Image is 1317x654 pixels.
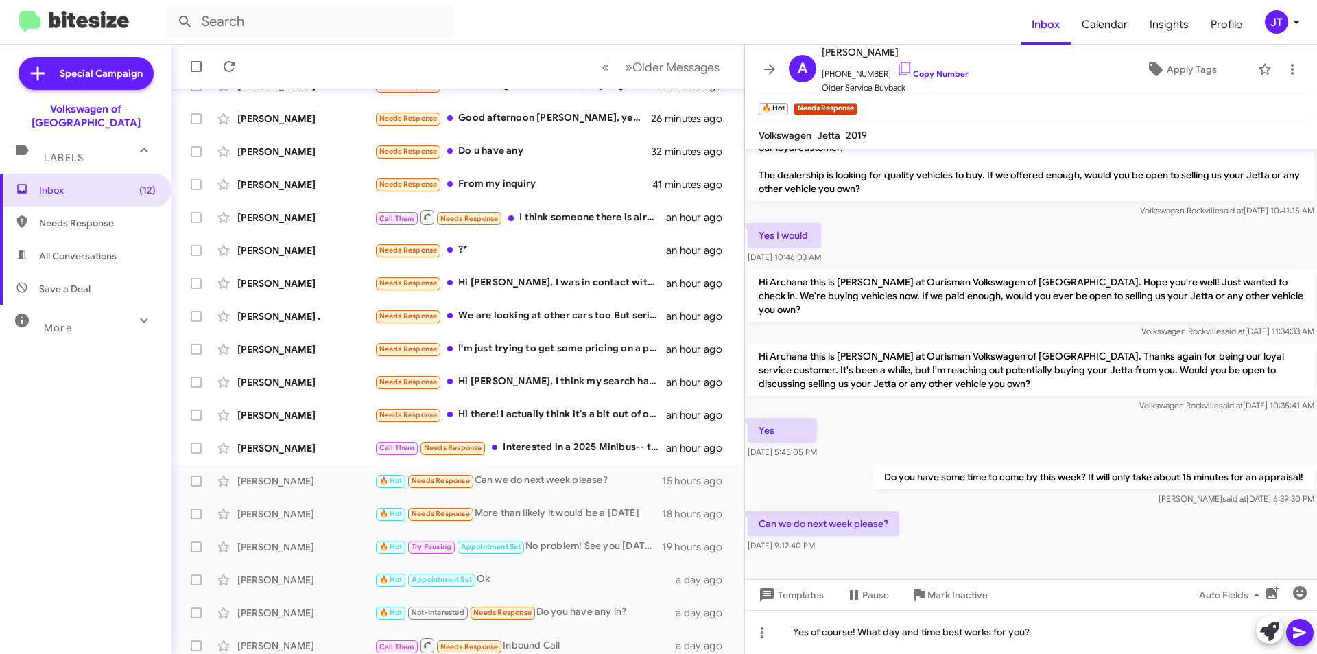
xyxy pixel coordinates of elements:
[375,506,662,522] div: More than likely it would be a [DATE]
[379,575,403,584] span: 🔥 Hot
[440,642,499,651] span: Needs Response
[379,344,438,353] span: Needs Response
[44,152,84,164] span: Labels
[379,443,415,452] span: Call Them
[375,143,651,159] div: Do u have any
[756,583,824,607] span: Templates
[676,606,733,620] div: a day ago
[1265,10,1288,34] div: JT
[39,282,91,296] span: Save a Deal
[379,542,403,551] span: 🔥 Hot
[237,277,375,290] div: [PERSON_NAME]
[412,509,470,518] span: Needs Response
[748,540,815,550] span: [DATE] 9:12:40 PM
[379,147,438,156] span: Needs Response
[666,408,733,422] div: an hour ago
[927,583,988,607] span: Mark Inactive
[237,639,375,653] div: [PERSON_NAME]
[379,246,438,255] span: Needs Response
[822,81,969,95] span: Older Service Buyback
[375,605,676,620] div: Do you have any in?
[379,476,403,485] span: 🔥 Hot
[412,542,451,551] span: Try Pausing
[1220,205,1244,215] span: said at
[1139,5,1200,45] span: Insights
[237,211,375,224] div: [PERSON_NAME]
[625,58,632,75] span: »
[39,249,117,263] span: All Conversations
[375,308,666,324] div: We are looking at other cars too But seriously considering the ID.4
[1139,400,1314,410] span: Volkswagen Rockville [DATE] 10:35:41 AM
[617,53,728,81] button: Next
[666,342,733,356] div: an hour ago
[424,443,482,452] span: Needs Response
[593,53,617,81] button: Previous
[1222,493,1246,504] span: said at
[412,575,472,584] span: Appointment Set
[375,407,666,423] div: Hi there! I actually think it's a bit out of our price range right now. Appreciate you reaching out
[375,341,666,357] div: I'm just trying to get some pricing on a peak and SEL
[1159,493,1314,504] span: [PERSON_NAME] [DATE] 6:39:30 PM
[666,375,733,389] div: an hour ago
[60,67,143,80] span: Special Campaign
[237,244,375,257] div: [PERSON_NAME]
[237,573,375,587] div: [PERSON_NAME]
[666,211,733,224] div: an hour ago
[379,312,438,320] span: Needs Response
[379,410,438,419] span: Needs Response
[237,145,375,159] div: [PERSON_NAME]
[1111,57,1251,82] button: Apply Tags
[666,441,733,455] div: an hour ago
[375,637,676,654] div: Inbound Call
[379,377,438,386] span: Needs Response
[1221,326,1245,336] span: said at
[379,509,403,518] span: 🔥 Hot
[1071,5,1139,45] a: Calendar
[237,606,375,620] div: [PERSON_NAME]
[651,112,733,126] div: 26 minutes ago
[873,465,1314,489] p: Do you have some time to come by this week? It will only take about 15 minutes for an appraisal!
[748,344,1314,396] p: Hi Archana this is [PERSON_NAME] at Ourisman Volkswagen of [GEOGRAPHIC_DATA]. Thanks again for be...
[379,279,438,288] span: Needs Response
[375,275,666,291] div: Hi [PERSON_NAME], I was in contact with [PERSON_NAME]. Unfortunately, the price is still higher t...
[846,129,867,141] span: 2019
[379,180,438,189] span: Needs Response
[237,342,375,356] div: [PERSON_NAME]
[897,69,969,79] a: Copy Number
[748,223,821,248] p: Yes I would
[1199,583,1265,607] span: Auto Fields
[676,639,733,653] div: a day ago
[594,53,728,81] nav: Page navigation example
[666,244,733,257] div: an hour ago
[375,209,666,226] div: I think someone there is already working on this
[375,440,666,456] div: Interested in a 2025 Minibus-- the [DOMAIN_NAME] Pro S Plus. Or a Limited First Edition--only in ...
[379,214,415,223] span: Call Them
[1021,5,1071,45] a: Inbox
[666,310,733,323] div: an hour ago
[412,476,470,485] span: Needs Response
[1200,5,1253,45] a: Profile
[900,583,999,607] button: Mark Inactive
[745,610,1317,654] div: Yes of course! What day and time best works for you?
[632,60,720,75] span: Older Messages
[237,112,375,126] div: [PERSON_NAME]
[748,121,1314,201] p: Hi Archana this is [PERSON_NAME], General Manager at Ourisman Volkswagen of [GEOGRAPHIC_DATA]. Th...
[794,103,857,115] small: Needs Response
[237,178,375,191] div: [PERSON_NAME]
[375,572,676,587] div: Ok
[748,447,817,457] span: [DATE] 5:45:05 PM
[19,57,154,90] a: Special Campaign
[1167,57,1217,82] span: Apply Tags
[822,60,969,81] span: [PHONE_NUMBER]
[39,216,156,230] span: Needs Response
[1253,10,1302,34] button: JT
[798,58,807,80] span: A
[817,129,840,141] span: Jetta
[602,58,609,75] span: «
[39,183,156,197] span: Inbox
[375,539,662,554] div: No problem! See you [DATE].
[748,270,1314,322] p: Hi Archana this is [PERSON_NAME] at Ourisman Volkswagen of [GEOGRAPHIC_DATA]. Hope you're well! J...
[662,540,733,554] div: 19 hours ago
[748,252,821,262] span: [DATE] 10:46:03 AM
